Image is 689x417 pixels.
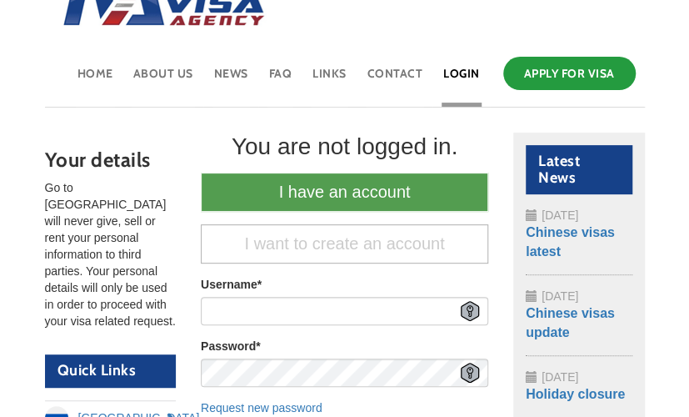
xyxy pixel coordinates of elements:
a: Chinese visas update [526,306,615,339]
span: This field is required. [257,278,262,291]
a: Links [311,53,348,107]
a: I have an account [201,173,488,212]
p: Go to [GEOGRAPHIC_DATA] will never give, sell or rent your personal information to third parties.... [45,179,177,329]
h3: Your details [45,149,177,171]
span: [DATE] [542,289,578,303]
a: Apply for Visa [503,57,636,90]
a: FAQ [267,53,294,107]
span: [DATE] [542,208,578,222]
label: Password [201,338,261,354]
a: Request new password [201,401,322,414]
a: About Us [132,53,195,107]
a: Holiday closure [526,387,625,401]
span: [DATE] [542,370,578,384]
h2: Latest News [526,145,632,195]
div: You are not logged in. [201,133,488,161]
span: This field is required. [256,339,260,353]
a: Chinese visas latest [526,225,615,259]
a: I want to create an account [201,224,488,264]
a: News [212,53,250,107]
a: Contact [366,53,425,107]
a: Login [442,53,482,107]
label: Username [201,276,262,293]
a: Home [76,53,115,107]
